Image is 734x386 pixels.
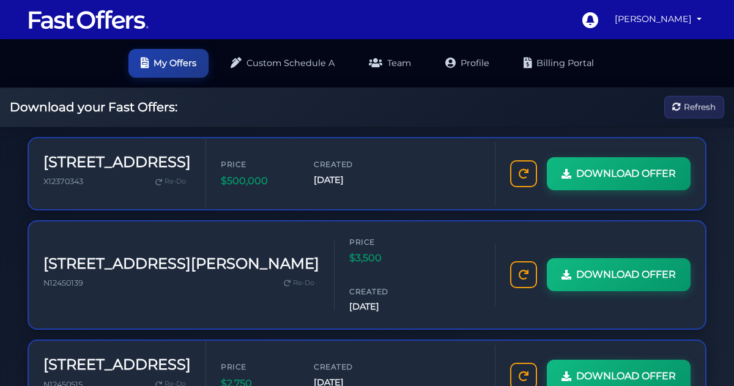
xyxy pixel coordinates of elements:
[314,173,387,187] span: [DATE]
[576,267,676,283] span: DOWNLOAD OFFER
[150,174,191,190] a: Re-Do
[279,275,319,291] a: Re-Do
[349,286,423,297] span: Created
[684,100,716,114] span: Refresh
[221,158,294,170] span: Price
[293,278,314,289] span: Re-Do
[576,368,676,384] span: DOWNLOAD OFFER
[610,7,706,31] a: [PERSON_NAME]
[43,177,83,186] span: X12370343
[43,278,83,288] span: N12450139
[43,154,191,171] h3: [STREET_ADDRESS]
[357,49,423,78] a: Team
[511,49,606,78] a: Billing Portal
[218,49,347,78] a: Custom Schedule A
[547,258,691,291] a: DOWNLOAD OFFER
[128,49,209,78] a: My Offers
[349,250,423,266] span: $3,500
[547,157,691,190] a: DOWNLOAD OFFER
[43,255,319,273] h3: [STREET_ADDRESS][PERSON_NAME]
[433,49,502,78] a: Profile
[349,300,423,314] span: [DATE]
[165,176,186,187] span: Re-Do
[576,166,676,182] span: DOWNLOAD OFFER
[349,236,423,248] span: Price
[314,158,387,170] span: Created
[10,100,177,114] h2: Download your Fast Offers:
[664,96,724,119] button: Refresh
[314,361,387,373] span: Created
[43,356,191,374] h3: [STREET_ADDRESS]
[221,173,294,189] span: $500,000
[221,361,294,373] span: Price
